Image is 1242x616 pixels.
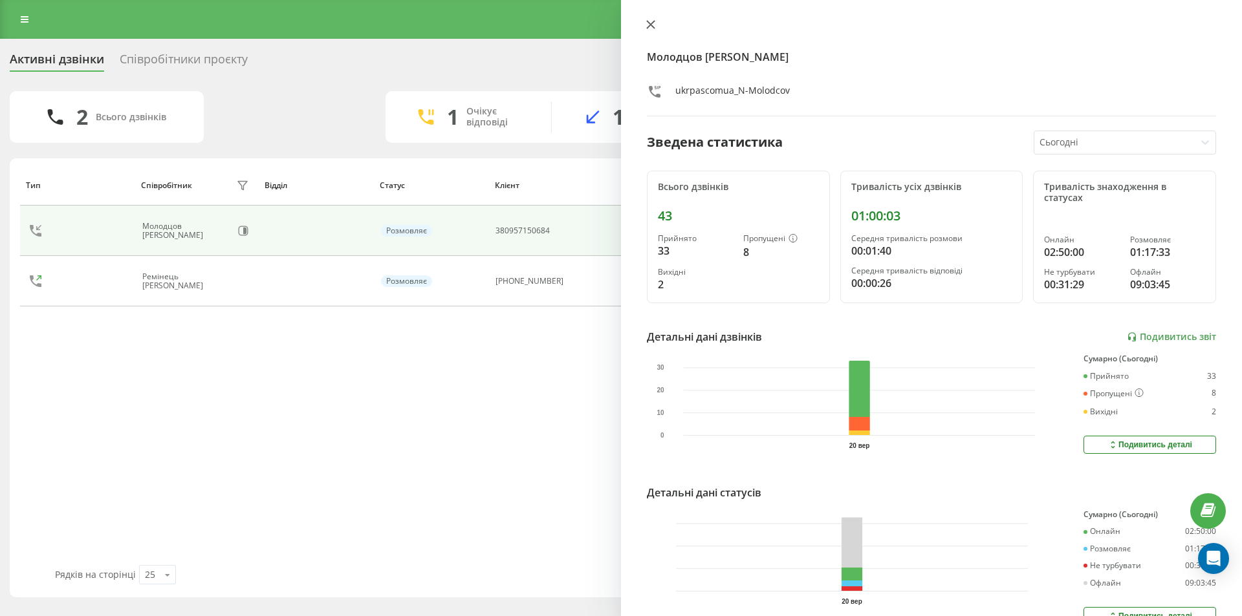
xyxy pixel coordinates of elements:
div: [PHONE_NUMBER] [496,277,563,286]
div: Сумарно (Сьогодні) [1084,354,1216,363]
div: 01:17:33 [1185,544,1216,553]
div: 33 [658,243,733,259]
div: Тривалість усіх дзвінків [851,182,1012,193]
div: Співробітник [141,181,192,190]
div: 25 [145,568,155,581]
div: Вихідні [658,268,733,277]
div: 8 [1212,388,1216,399]
div: Детальні дані дзвінків [647,329,762,345]
div: Відділ [265,181,367,190]
div: Очікує відповіді [466,106,532,128]
div: Середня тривалість відповіді [851,266,1012,275]
div: Детальні дані статусів [647,485,761,500]
div: 09:03:45 [1185,579,1216,588]
div: Пропущені [743,234,818,244]
div: Молодцов [PERSON_NAME] [142,222,232,240]
text: 10 [657,409,664,416]
div: 09:03:45 [1130,277,1205,292]
div: 00:31:29 [1044,277,1119,292]
div: 00:31:29 [1185,561,1216,570]
text: 20 вер [849,442,870,449]
div: Співробітники проєкту [120,52,248,72]
div: 43 [658,208,819,224]
div: 01:17:33 [1130,244,1205,260]
div: 02:50:00 [1044,244,1119,260]
div: Пропущені [1084,388,1144,399]
div: 8 [743,244,818,260]
div: Не турбувати [1044,268,1119,277]
div: ukrpascomua_N-Molodcov [675,84,790,103]
div: Активні дзвінки [10,52,104,72]
div: Статус [380,181,483,190]
div: Всього дзвінків [658,182,819,193]
div: 2 [1212,407,1216,416]
a: Подивитись звіт [1127,332,1216,343]
div: Онлайн [1084,527,1120,536]
div: Офлайн [1084,579,1121,588]
div: 2 [658,277,733,292]
div: Клієнт [495,181,626,190]
div: 02:50:00 [1185,527,1216,536]
div: Open Intercom Messenger [1198,543,1229,574]
div: 00:00:26 [851,275,1012,291]
div: Онлайн [1044,235,1119,244]
div: Сумарно (Сьогодні) [1084,510,1216,519]
div: Не турбувати [1084,561,1141,570]
h4: Молодцов [PERSON_NAME] [647,49,1216,65]
text: 0 [660,432,664,439]
span: Рядків на сторінці [55,568,136,580]
div: 380957150684 [496,226,550,235]
div: 1 [613,105,624,129]
div: Всього дзвінків [96,112,166,123]
div: Прийнято [658,234,733,243]
div: 33 [1207,372,1216,381]
text: 20 [657,387,664,394]
div: Розмовляє [1130,235,1205,244]
div: Розмовляє [381,275,432,287]
div: Офлайн [1130,268,1205,277]
div: 1 [447,105,459,129]
div: Зведена статистика [647,133,783,152]
text: 30 [657,364,664,371]
div: Вихідні [1084,407,1118,416]
div: Ремінець [PERSON_NAME] [142,272,233,291]
div: Тривалість знаходження в статусах [1044,182,1205,204]
div: 00:01:40 [851,243,1012,259]
div: Середня тривалість розмови [851,234,1012,243]
div: 2 [76,105,88,129]
div: Тип [26,181,129,190]
div: Розмовляє [1084,544,1131,553]
button: Подивитись деталі [1084,436,1216,454]
div: Подивитись деталі [1107,440,1192,450]
div: Прийнято [1084,372,1129,381]
text: 20 вер [842,598,862,605]
div: 01:00:03 [851,208,1012,224]
div: Розмовляє [381,225,432,237]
